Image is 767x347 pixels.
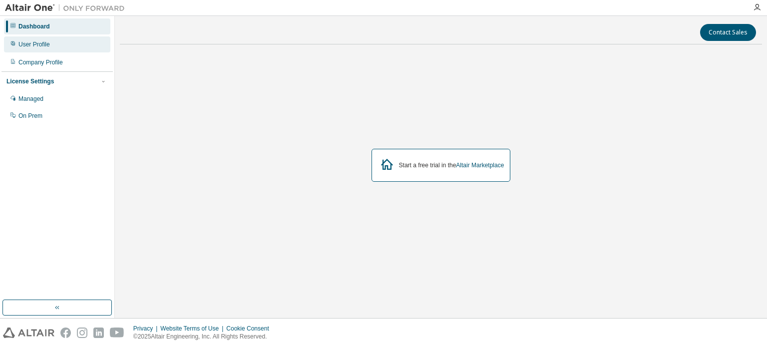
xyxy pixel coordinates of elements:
[3,328,54,338] img: altair_logo.svg
[18,95,43,103] div: Managed
[700,24,756,41] button: Contact Sales
[18,40,50,48] div: User Profile
[226,325,275,333] div: Cookie Consent
[160,325,226,333] div: Website Terms of Use
[133,325,160,333] div: Privacy
[18,22,50,30] div: Dashboard
[456,162,504,169] a: Altair Marketplace
[133,333,275,341] p: © 2025 Altair Engineering, Inc. All Rights Reserved.
[93,328,104,338] img: linkedin.svg
[5,3,130,13] img: Altair One
[6,77,54,85] div: License Settings
[110,328,124,338] img: youtube.svg
[18,58,63,66] div: Company Profile
[60,328,71,338] img: facebook.svg
[18,112,42,120] div: On Prem
[77,328,87,338] img: instagram.svg
[399,161,504,169] div: Start a free trial in the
